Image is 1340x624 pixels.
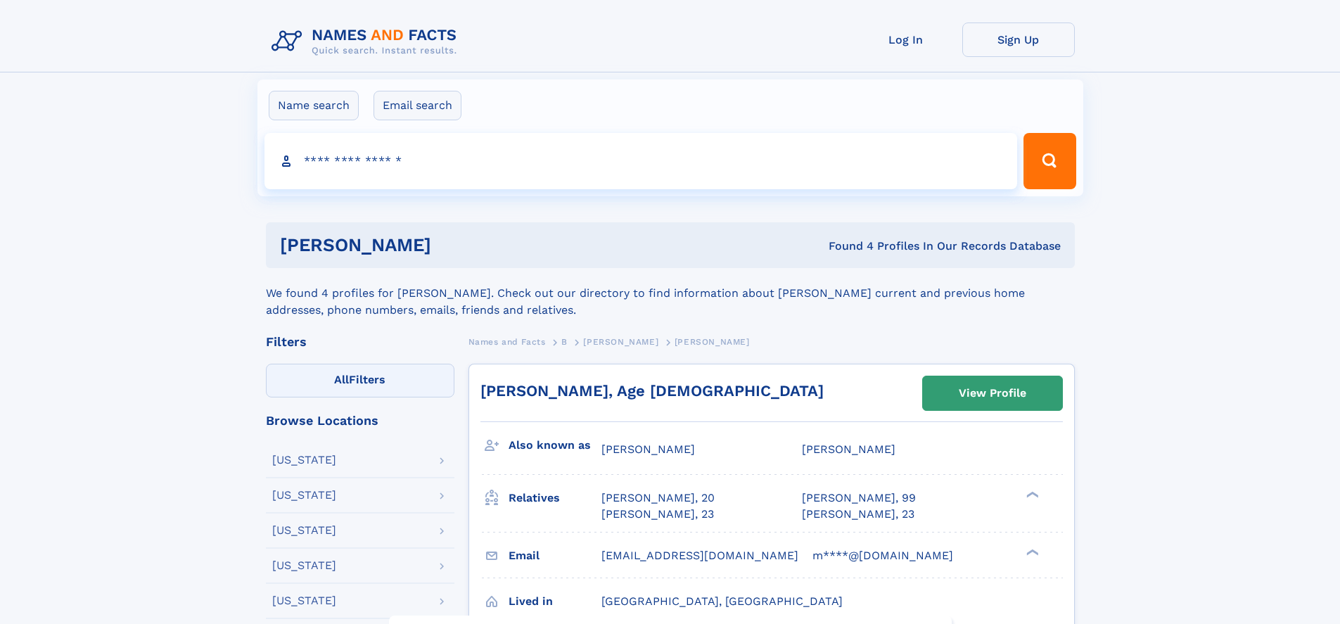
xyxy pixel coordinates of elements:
[561,337,568,347] span: B
[272,490,336,501] div: [US_STATE]
[334,373,349,386] span: All
[272,525,336,536] div: [US_STATE]
[272,595,336,606] div: [US_STATE]
[1023,490,1040,499] div: ❯
[1023,547,1040,556] div: ❯
[468,333,546,350] a: Names and Facts
[264,133,1018,189] input: search input
[266,268,1075,319] div: We found 4 profiles for [PERSON_NAME]. Check out our directory to find information about [PERSON_...
[583,337,658,347] span: [PERSON_NAME]
[266,364,454,397] label: Filters
[272,560,336,571] div: [US_STATE]
[630,238,1061,254] div: Found 4 Profiles In Our Records Database
[272,454,336,466] div: [US_STATE]
[850,23,962,57] a: Log In
[802,490,916,506] a: [PERSON_NAME], 99
[374,91,461,120] label: Email search
[480,382,824,400] a: [PERSON_NAME], Age [DEMOGRAPHIC_DATA]
[601,507,714,522] a: [PERSON_NAME], 23
[266,414,454,427] div: Browse Locations
[802,507,914,522] a: [PERSON_NAME], 23
[1023,133,1076,189] button: Search Button
[266,23,468,61] img: Logo Names and Facts
[269,91,359,120] label: Name search
[561,333,568,350] a: B
[583,333,658,350] a: [PERSON_NAME]
[601,549,798,562] span: [EMAIL_ADDRESS][DOMAIN_NAME]
[601,442,695,456] span: [PERSON_NAME]
[675,337,750,347] span: [PERSON_NAME]
[601,594,843,608] span: [GEOGRAPHIC_DATA], [GEOGRAPHIC_DATA]
[802,442,895,456] span: [PERSON_NAME]
[509,486,601,510] h3: Relatives
[923,376,1062,410] a: View Profile
[959,377,1026,409] div: View Profile
[266,336,454,348] div: Filters
[509,544,601,568] h3: Email
[509,590,601,613] h3: Lived in
[280,236,630,254] h1: [PERSON_NAME]
[601,490,715,506] a: [PERSON_NAME], 20
[962,23,1075,57] a: Sign Up
[509,433,601,457] h3: Also known as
